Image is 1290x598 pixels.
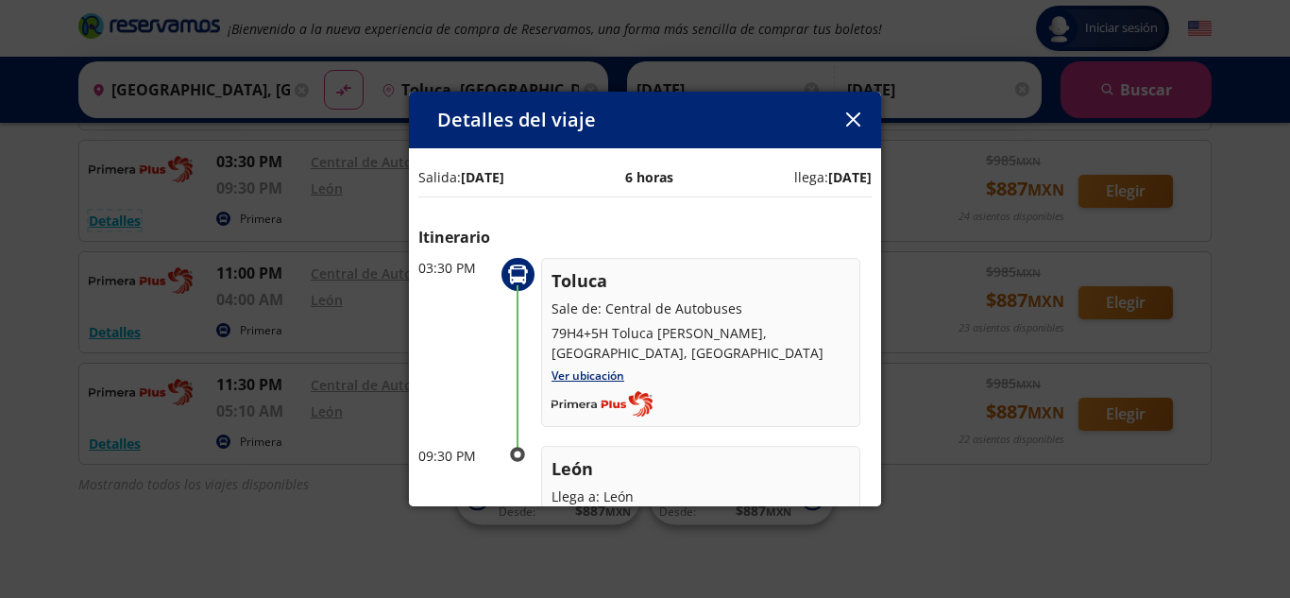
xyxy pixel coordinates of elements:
b: [DATE] [461,168,504,186]
a: Ver ubicación [552,367,624,384]
p: 6 horas [625,167,673,187]
p: Detalles del viaje [437,106,596,134]
img: Completo_color__1_.png [552,391,653,418]
p: 09:30 PM [418,446,494,466]
p: 79H4+5H Toluca [PERSON_NAME], [GEOGRAPHIC_DATA], [GEOGRAPHIC_DATA] [552,323,850,363]
p: Toluca [552,268,850,294]
b: [DATE] [828,168,872,186]
p: León [552,456,850,482]
p: 03:30 PM [418,258,494,278]
p: Sale de: Central de Autobuses [552,299,850,318]
p: Salida: [418,167,504,187]
p: llega: [794,167,872,187]
p: Llega a: León [552,487,850,506]
p: Itinerario [418,226,872,248]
